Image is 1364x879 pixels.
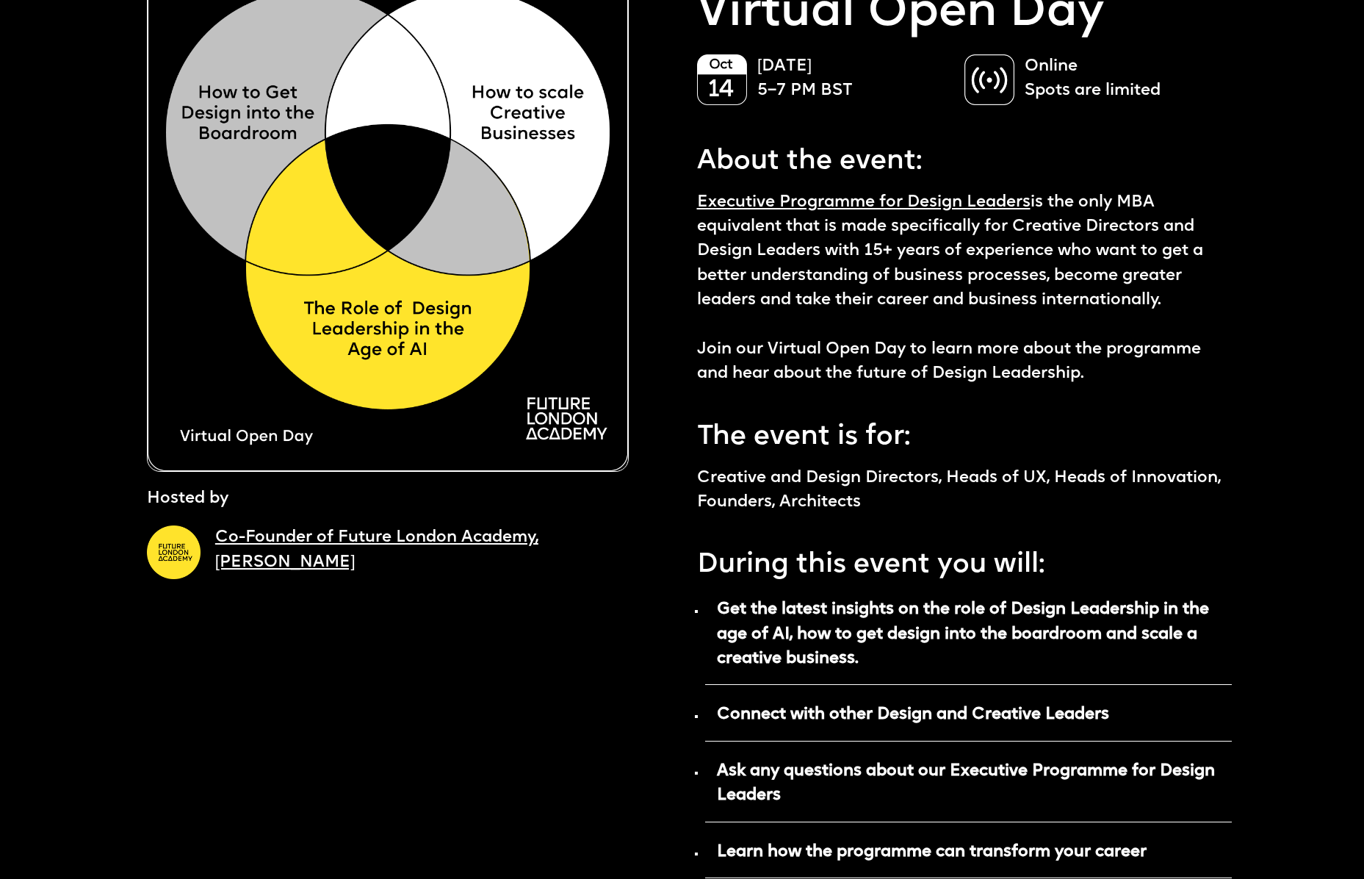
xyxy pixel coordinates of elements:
[717,706,1109,723] strong: Connect with other Design and Creative Leaders
[147,525,201,579] img: A yellow circle with Future London Academy logo
[697,537,1233,586] p: During this event you will:
[717,601,1209,667] strong: Get the latest insights on the role of Design Leadership in the age of AI, how to get design into...
[757,54,950,104] p: [DATE] 5–7 PM BST
[697,466,1233,515] p: Creative and Design Directors, Heads of UX, Heads of Innovation, Founders, Architects
[697,190,1233,387] p: is the only MBA equivalent that is made specifically for Creative Directors and Design Leaders wi...
[717,763,1215,804] strong: Ask any questions about our Executive Programme for Design Leaders
[1025,54,1217,104] p: Online Spots are limited
[147,487,228,511] p: Hosted by
[697,194,1031,211] a: Executive Programme for Design Leaders
[697,133,1233,182] p: About the event:
[215,529,538,570] a: Co-Founder of Future London Academy, [PERSON_NAME]
[697,409,1233,458] p: The event is for:
[717,844,1147,861] strong: Learn how the programme can transform your career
